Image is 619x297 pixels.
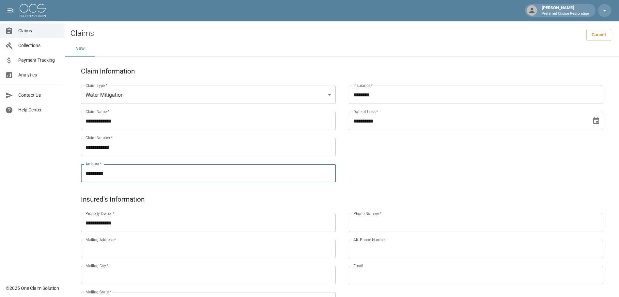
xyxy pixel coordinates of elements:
[85,237,116,242] label: Mailing Address
[18,72,60,78] span: Analytics
[353,83,373,88] label: Insurance
[539,5,592,16] div: [PERSON_NAME]
[18,27,60,34] span: Claims
[85,289,111,295] label: Mailing State
[85,211,115,216] label: Property Owner
[6,285,59,291] div: © 2025 One Claim Solution
[85,161,102,167] label: Amount
[85,83,107,88] label: Claim Type
[20,4,46,17] img: ocs-logo-white-transparent.png
[353,109,378,114] label: Date of Loss
[4,4,17,17] button: open drawer
[65,41,95,57] button: New
[590,114,603,127] button: Choose date, selected date is Sep 24, 2025
[85,109,109,114] label: Claim Name
[18,92,60,99] span: Contact Us
[353,237,386,242] label: Alt. Phone Number
[81,86,336,104] div: Water Mitigation
[18,42,60,49] span: Collections
[85,135,113,140] label: Claim Number
[70,29,94,38] h2: Claims
[353,263,363,269] label: Email
[18,57,60,64] span: Payment Tracking
[85,263,109,269] label: Mailing City
[65,41,619,57] div: dynamic tabs
[542,11,589,17] p: Preferred Choice Restoration
[353,211,381,216] label: Phone Number
[18,107,60,113] span: Help Center
[586,29,611,41] a: Cancel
